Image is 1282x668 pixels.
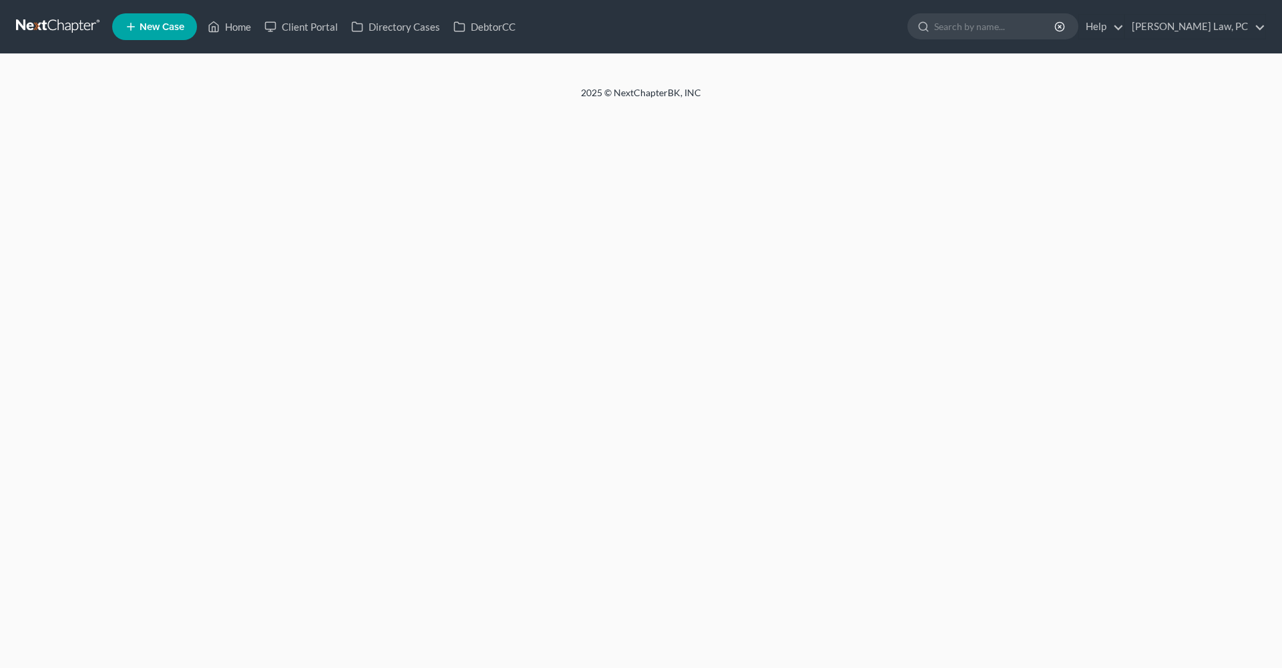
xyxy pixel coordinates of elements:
a: Client Portal [258,15,345,39]
input: Search by name... [934,14,1056,39]
a: DebtorCC [447,15,522,39]
a: Home [201,15,258,39]
span: New Case [140,22,184,32]
div: 2025 © NextChapterBK, INC [260,86,1022,110]
a: Directory Cases [345,15,447,39]
a: Help [1079,15,1124,39]
a: [PERSON_NAME] Law, PC [1125,15,1265,39]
